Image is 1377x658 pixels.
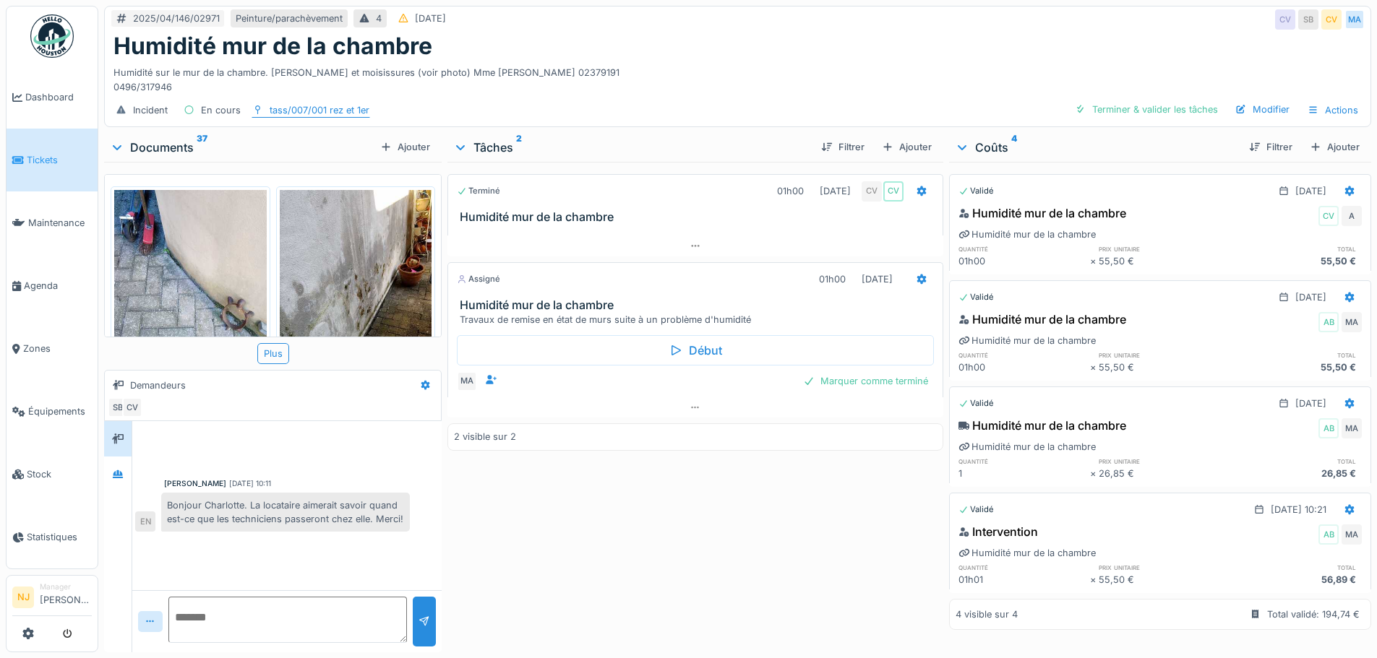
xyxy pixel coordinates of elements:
a: Zones [7,317,98,380]
sup: 2 [516,139,522,156]
img: Badge_color-CXgf-gQk.svg [30,14,74,58]
span: Équipements [28,404,92,418]
div: [DATE] [862,272,893,286]
span: Agenda [24,279,92,293]
div: 55,50 € [1099,254,1230,268]
div: Demandeurs [130,378,186,392]
div: Ajouter [876,137,938,157]
div: Début [457,335,933,365]
div: Modifier [1230,100,1295,119]
sup: 4 [1011,139,1017,156]
a: Maintenance [7,191,98,254]
a: NJ Manager[PERSON_NAME] [12,581,92,616]
div: × [1090,254,1099,268]
div: 56,89 € [1230,573,1362,586]
a: Équipements [7,380,98,443]
div: CV [862,181,882,202]
div: Validé [958,185,994,197]
div: Tâches [453,139,809,156]
div: [DATE] [415,12,446,25]
h6: prix unitaire [1099,456,1230,466]
div: Actions [1301,100,1365,121]
div: Total validé: 194,74 € [1267,607,1360,621]
div: [PERSON_NAME] [164,478,226,489]
div: Ajouter [374,137,436,157]
div: 01h00 [819,272,846,286]
div: Ajouter [1304,137,1365,157]
div: [DATE] [1295,290,1326,304]
div: AB [1318,524,1339,545]
h6: total [1230,244,1362,254]
h6: quantité [958,244,1090,254]
div: [DATE] [1295,397,1326,410]
div: Terminé [457,185,500,197]
div: MA [1342,418,1362,438]
div: Humidité mur de la chambre [958,334,1096,347]
img: 5pp0fogtd1bn7aypjm868jjclnfs [114,190,267,393]
div: CV [122,397,142,417]
a: Agenda [7,254,98,317]
span: Zones [23,342,92,355]
div: 01h00 [958,254,1090,268]
h1: Humidité mur de la chambre [113,33,432,60]
div: 26,85 € [1230,467,1362,480]
div: Bonjour Charlotte. La locataire aimerait savoir quand est-ce que les techniciens passeront chez e... [161,493,410,532]
div: Incident [133,103,168,117]
h6: quantité [958,350,1090,360]
div: [DATE] [1295,184,1326,198]
div: Humidité mur de la chambre [958,311,1126,328]
div: 01h01 [958,573,1090,586]
div: AB [1318,418,1339,438]
div: Filtrer [815,137,870,157]
div: MA [457,371,477,391]
div: Humidité mur de la chambre [958,417,1126,434]
li: [PERSON_NAME] [40,581,92,612]
div: 01h00 [777,184,804,198]
div: Filtrer [1243,137,1298,157]
div: 2 visible sur 2 [454,430,516,443]
div: Coûts [955,139,1237,156]
div: Humidité mur de la chambre [958,228,1096,241]
div: × [1090,467,1099,480]
h6: quantité [958,456,1090,466]
a: Tickets [7,129,98,191]
div: SB [1298,9,1318,30]
div: Manager [40,581,92,592]
h6: total [1230,350,1362,360]
h6: prix unitaire [1099,350,1230,360]
h3: Humidité mur de la chambre [460,210,936,224]
h6: quantité [958,563,1090,572]
div: × [1090,573,1099,586]
span: Maintenance [28,216,92,230]
div: A [1342,206,1362,226]
li: NJ [12,586,34,608]
div: 55,50 € [1099,573,1230,586]
div: MA [1344,9,1365,30]
div: Terminer & valider les tâches [1069,100,1224,119]
span: Statistiques [27,530,92,544]
div: [DATE] [820,184,851,198]
div: Peinture/parachèvement [236,12,343,25]
a: Dashboard [7,66,98,129]
span: Stock [27,467,92,481]
div: Intervention [958,523,1038,540]
sup: 37 [197,139,207,156]
div: SB [108,397,128,417]
div: Validé [958,291,994,303]
div: Marquer comme terminé [797,371,934,391]
div: Humidité mur de la chambre [958,204,1126,222]
img: pg7u937ory21ei9i0ii6noe58ojy [280,190,432,393]
div: Humidité mur de la chambre [958,440,1096,454]
span: Dashboard [25,90,92,104]
div: 4 [376,12,382,25]
div: Assigné [457,273,500,285]
h6: total [1230,456,1362,466]
div: Validé [958,503,994,516]
div: Travaux de remise en état de murs suite à un problème d'humidité [460,313,936,326]
div: 01h00 [958,360,1090,374]
div: EN [135,511,155,532]
div: En cours [201,103,241,117]
div: CV [1321,9,1342,30]
div: MA [1342,524,1362,545]
div: 55,50 € [1230,254,1362,268]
